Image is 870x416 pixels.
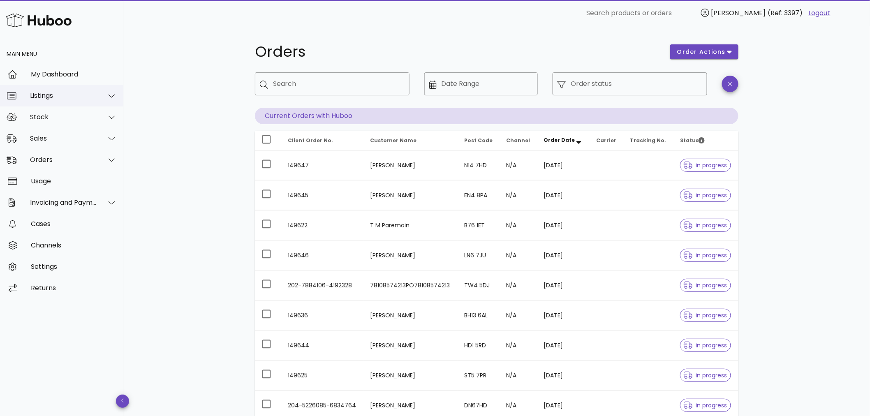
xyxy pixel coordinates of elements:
[364,210,458,240] td: T M Paremain
[684,402,727,408] span: in progress
[500,131,537,150] th: Channel
[30,113,97,121] div: Stock
[673,131,738,150] th: Status
[680,137,705,144] span: Status
[537,150,590,180] td: [DATE]
[670,44,738,59] button: order actions
[500,300,537,330] td: N/A
[597,137,617,144] span: Carrier
[281,361,364,391] td: 149625
[458,210,500,240] td: B76 1ET
[458,131,500,150] th: Post Code
[537,270,590,300] td: [DATE]
[458,240,500,270] td: LN6 7JU
[684,222,727,228] span: in progress
[500,150,537,180] td: N/A
[500,270,537,300] td: N/A
[255,108,738,124] p: Current Orders with Huboo
[684,342,727,348] span: in progress
[684,192,727,198] span: in progress
[500,361,537,391] td: N/A
[31,177,117,185] div: Usage
[281,330,364,361] td: 149644
[364,150,458,180] td: [PERSON_NAME]
[281,300,364,330] td: 149636
[370,137,417,144] span: Customer Name
[31,284,117,292] div: Returns
[630,137,666,144] span: Tracking No.
[30,134,97,142] div: Sales
[31,70,117,78] div: My Dashboard
[537,210,590,240] td: [DATE]
[364,131,458,150] th: Customer Name
[31,263,117,270] div: Settings
[590,131,624,150] th: Carrier
[537,131,590,150] th: Order Date: Sorted descending. Activate to remove sorting.
[6,12,72,29] img: Huboo Logo
[364,270,458,300] td: 78108574213PO78108574213
[544,136,575,143] span: Order Date
[537,240,590,270] td: [DATE]
[281,270,364,300] td: 202-7884106-4192328
[458,300,500,330] td: BH13 6AL
[809,8,831,18] a: Logout
[500,330,537,361] td: N/A
[281,150,364,180] td: 149647
[30,92,97,99] div: Listings
[537,361,590,391] td: [DATE]
[31,220,117,228] div: Cases
[458,361,500,391] td: ST5 7PR
[458,330,500,361] td: HD1 5RD
[684,372,727,378] span: in progress
[537,300,590,330] td: [DATE]
[281,240,364,270] td: 149646
[684,162,727,168] span: in progress
[364,240,458,270] td: [PERSON_NAME]
[364,300,458,330] td: [PERSON_NAME]
[281,131,364,150] th: Client Order No.
[255,44,660,59] h1: Orders
[684,252,727,258] span: in progress
[684,282,727,288] span: in progress
[364,330,458,361] td: [PERSON_NAME]
[364,180,458,210] td: [PERSON_NAME]
[364,361,458,391] td: [PERSON_NAME]
[500,180,537,210] td: N/A
[458,150,500,180] td: N14 7HD
[281,210,364,240] td: 149622
[677,48,726,56] span: order actions
[458,270,500,300] td: TW4 5DJ
[30,156,97,164] div: Orders
[281,180,364,210] td: 149645
[711,8,766,18] span: [PERSON_NAME]
[507,137,530,144] span: Channel
[537,180,590,210] td: [DATE]
[500,240,537,270] td: N/A
[684,312,727,318] span: in progress
[458,180,500,210] td: EN4 8PA
[30,199,97,206] div: Invoicing and Payments
[768,8,803,18] span: (Ref: 3397)
[537,330,590,361] td: [DATE]
[288,137,333,144] span: Client Order No.
[500,210,537,240] td: N/A
[464,137,493,144] span: Post Code
[624,131,674,150] th: Tracking No.
[31,241,117,249] div: Channels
